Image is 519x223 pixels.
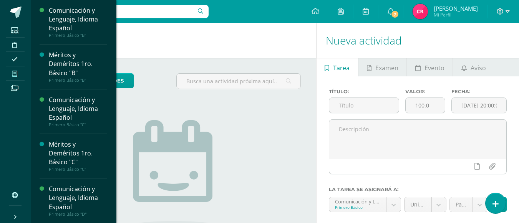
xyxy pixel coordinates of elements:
span: 7 [391,10,399,18]
div: Comunicación y Lenguaje, Idioma Español 'B' [335,197,380,205]
span: Mi Perfil [434,12,478,18]
label: La tarea se asignará a: [329,187,507,192]
span: Unidad 4 [410,197,426,212]
div: Comunicación y Lenguaje, Idioma Español [49,6,107,33]
label: Valor: [405,89,445,94]
a: Evento [407,58,453,76]
h1: Nueva actividad [326,23,510,58]
div: Primero Básico [335,205,380,210]
input: Busca un usuario... [36,5,209,18]
a: Méritos y Deméritos 1ro. Básico "C"Primero Básico "C" [49,140,107,172]
a: Unidad 4 [405,197,446,212]
div: Comunicación y Lenguaje, Idioma Español [49,96,107,122]
span: Parcial (10.0%) [456,197,467,212]
a: Comunicación y Lenguaje, Idioma Español 'B'Primero Básico [329,197,401,212]
input: Fecha de entrega [452,98,506,113]
span: Aviso [471,59,486,77]
div: Primero Básico "C" [49,122,107,127]
div: Méritos y Deméritos 1ro. Básico "B" [49,51,107,77]
a: Aviso [453,58,494,76]
a: Parcial (10.0%) [450,197,487,212]
div: Primero Básico "C" [49,167,107,172]
h1: Actividades [40,23,307,58]
img: e3ffac15afa6ee5300c516ab87d4e208.png [413,4,428,19]
input: Puntos máximos [406,98,445,113]
input: Título [329,98,399,113]
a: Tarea [317,58,358,76]
div: Comunicación y Lenguaje, Idioma Español [49,185,107,211]
span: [PERSON_NAME] [434,5,478,12]
a: Comunicación y Lenguaje, Idioma EspañolPrimero Básico "D" [49,185,107,216]
span: Evento [424,59,444,77]
a: Comunicación y Lenguaje, Idioma EspañolPrimero Básico "C" [49,96,107,127]
div: Méritos y Deméritos 1ro. Básico "C" [49,140,107,167]
a: Examen [358,58,406,76]
input: Busca una actividad próxima aquí... [177,74,300,89]
span: Examen [375,59,398,77]
a: Comunicación y Lenguaje, Idioma EspañolPrimero Básico "B" [49,6,107,38]
div: Primero Básico "B" [49,33,107,38]
label: Fecha: [451,89,507,94]
span: Tarea [333,59,350,77]
div: Primero Básico "B" [49,78,107,83]
label: Título: [329,89,400,94]
div: Primero Básico "D" [49,211,107,217]
a: Méritos y Deméritos 1ro. Básico "B"Primero Básico "B" [49,51,107,83]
